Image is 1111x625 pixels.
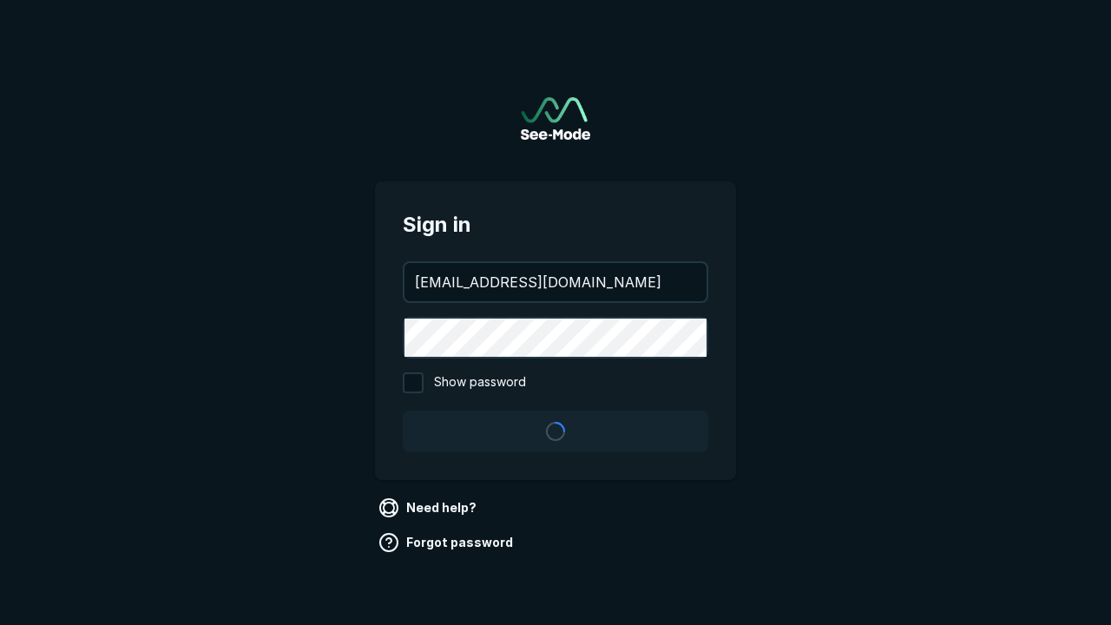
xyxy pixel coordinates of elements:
a: Forgot password [375,529,520,556]
img: See-Mode Logo [521,97,590,140]
input: your@email.com [404,263,707,301]
a: Need help? [375,494,483,522]
a: Go to sign in [521,97,590,140]
span: Show password [434,372,526,393]
span: Sign in [403,209,708,240]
